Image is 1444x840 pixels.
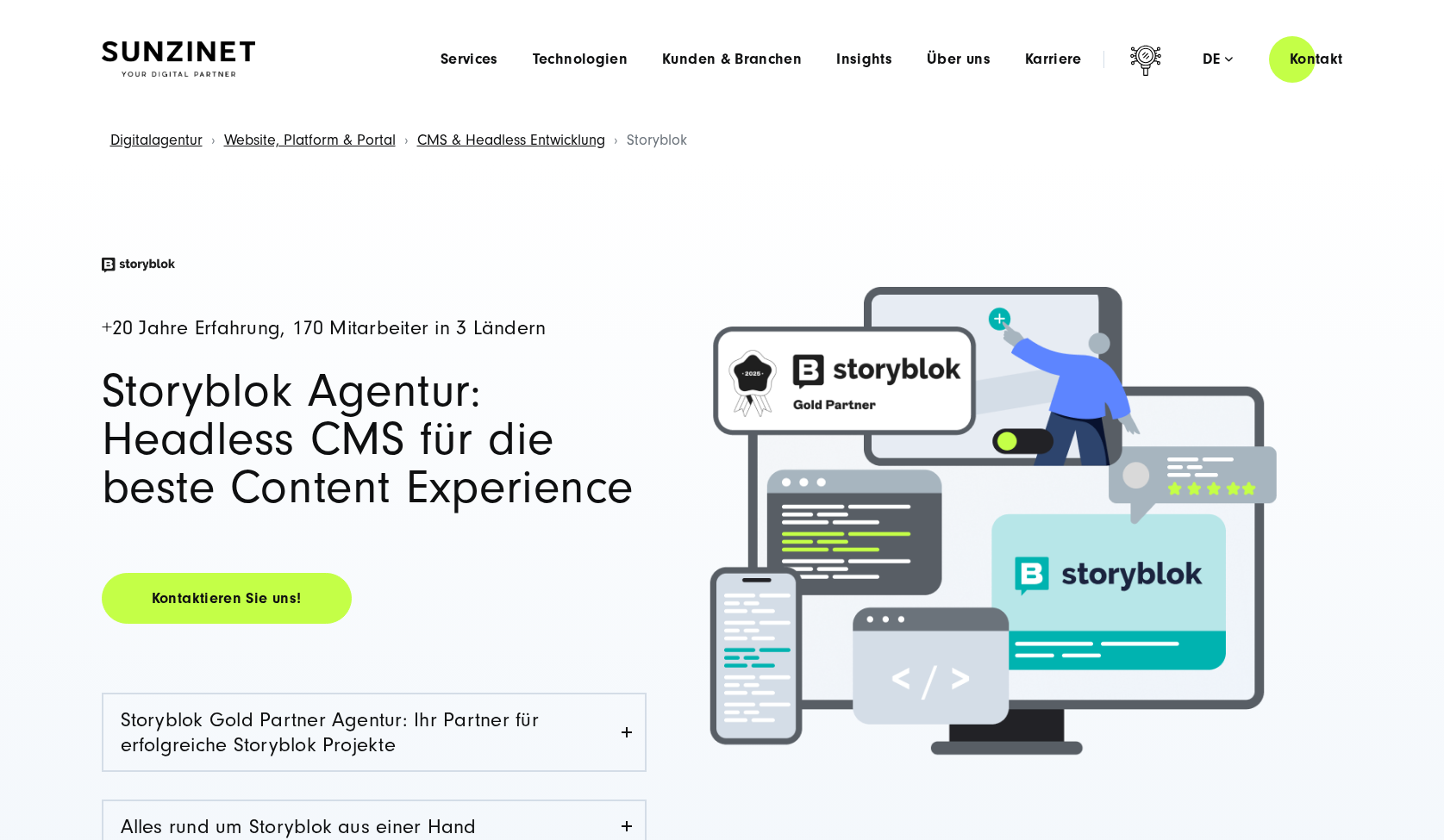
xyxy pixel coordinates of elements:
[662,51,802,68] a: Kunden & Branchen
[102,41,255,78] img: SUNZINET Full Service Digital Agentur
[417,131,605,149] a: CMS & Headless Entwicklung
[927,51,991,68] a: Über uns
[102,367,647,512] h1: Storyblok Agentur: Headless CMS für die beste Content Experience
[441,51,498,68] a: Services
[110,131,203,149] a: Digitalagentur
[666,238,1323,823] img: Storyblok Agentur SUNZINET
[1203,51,1233,68] div: de
[102,573,352,624] a: Kontaktieren Sie uns!
[102,258,175,273] img: Storyblok Logo Schwarz
[1269,34,1364,84] a: Kontakt
[1025,51,1082,68] a: Karriere
[627,131,687,149] span: Storyblok
[102,318,647,339] h4: +20 Jahre Erfahrung, 170 Mitarbeiter in 3 Ländern
[533,51,628,68] a: Technologien
[103,694,645,770] a: Storyblok Gold Partner Agentur: Ihr Partner für erfolgreiche Storyblok Projekte
[836,51,892,68] a: Insights
[224,131,396,149] a: Website, Platform & Portal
